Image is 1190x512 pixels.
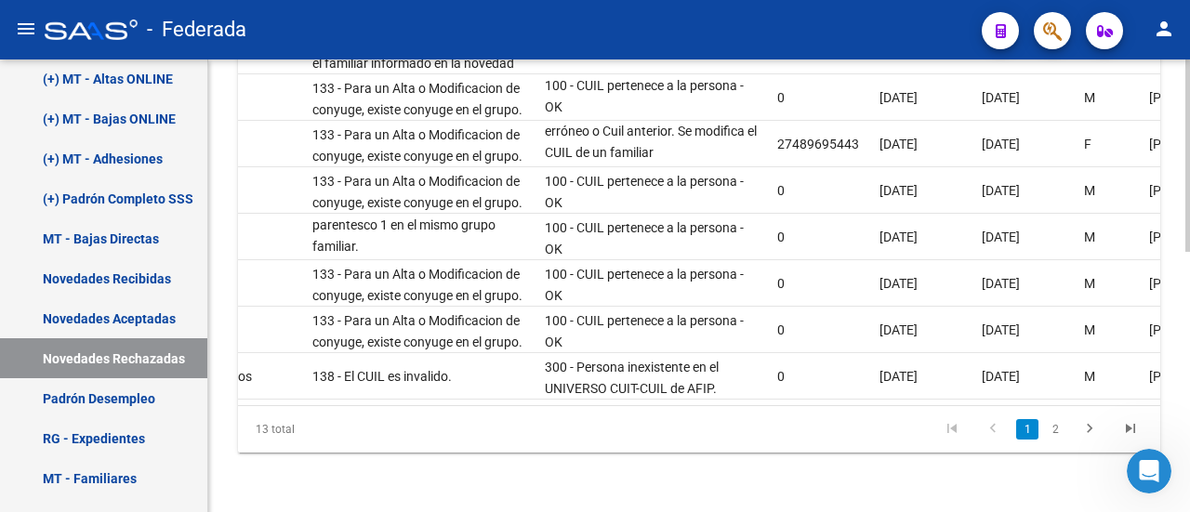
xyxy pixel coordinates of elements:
[1044,419,1066,440] a: 2
[879,137,918,151] span: [DATE]
[30,244,252,263] div: De nada, ¡Que tenga un lindo dia!
[312,174,529,295] span: 133 - Para un Alta o Modificacion de conyuge, existe conyuge en el grupo. De aplicarse la novedad...
[1084,90,1095,105] span: M
[1016,419,1038,440] a: 1
[1013,414,1041,445] li: page 1
[15,178,357,234] div: Natalia dice…
[777,183,785,198] span: 0
[147,9,246,50] span: - Federada
[312,313,529,434] span: 133 - Para un Alta o Modificacion de conyuge, existe conyuge en el grupo. De aplicarse la novedad...
[982,90,1020,105] span: [DATE]
[879,276,918,291] span: [DATE]
[975,419,1011,440] a: go to previous page
[545,313,744,349] span: 100 - CUIL pertenece a la persona - OK
[207,178,357,219] div: Perfecto Graciasss
[777,137,859,151] span: 27489695443
[16,331,356,362] textarea: Escribe un mensaje...
[777,322,785,337] span: 0
[90,18,112,32] h1: Fin
[15,105,305,164] div: O bien puede eliminar el antiguo y quedará inactivo
[222,190,342,208] div: Perfecto Graciasss
[1127,449,1171,493] iframe: Intercom live chat
[326,7,360,41] div: Cerrar
[15,233,267,274] div: De nada, ¡Que tenga un lindo dia!Soporte • Hace 1h
[545,360,719,396] span: 300 - Persona inexistente en el UNIVERSO CUIT-CUIL de AFIP.
[1041,414,1069,445] li: page 2
[982,230,1020,244] span: [DATE]
[879,230,918,244] span: [DATE]
[545,267,744,303] span: 100 - CUIL pertenece a la persona - OK
[30,37,290,92] div: Si no tienen fechas superpuestas puede dejar sin eliminar el anterior que tomará el vigente
[982,322,1020,337] span: [DATE]
[30,278,134,289] div: Soporte • Hace 1h
[982,183,1020,198] span: [DATE]
[1084,137,1091,151] span: F
[1072,419,1107,440] a: go to next page
[319,362,349,392] button: Enviar un mensaje…
[879,183,918,198] span: [DATE]
[53,10,83,40] img: Profile image for Fin
[15,233,357,308] div: Soporte dice…
[1084,276,1095,291] span: M
[1084,322,1095,337] span: M
[545,220,744,256] span: 100 - CUIL pertenece a la persona - OK
[1153,18,1175,40] mat-icon: person
[545,174,744,210] span: 100 - CUIL pertenece a la persona - OK
[88,370,103,385] button: Adjuntar un archivo
[29,370,44,385] button: Selector de emoji
[291,7,326,43] button: Inicio
[879,322,918,337] span: [DATE]
[15,105,357,178] div: Soporte dice…
[312,127,529,248] span: 133 - Para un Alta o Modificacion de conyuge, existe conyuge en el grupo. De aplicarse la novedad...
[879,369,918,384] span: [DATE]
[545,78,744,114] span: 100 - CUIL pertenece a la persona - OK
[982,369,1020,384] span: [DATE]
[195,308,357,348] div: Gracias! igualmente
[12,7,47,43] button: go back
[210,319,342,337] div: Gracias! igualmente
[777,90,785,105] span: 0
[15,26,357,105] div: Soporte dice…
[312,267,529,387] span: 133 - Para un Alta o Modificacion de conyuge, existe conyuge en el grupo. De aplicarse la novedad...
[777,369,785,384] span: 0
[1113,419,1148,440] a: go to last page
[15,308,357,371] div: Natalia dice…
[982,137,1020,151] span: [DATE]
[1084,183,1095,198] span: M
[545,82,757,160] span: 111 - Registro de CUIL apropiado para familiar. La OS informó un Cuil erróneo o Cuil anterior. Se...
[15,26,305,103] div: Si no tienen fechas superpuestas puede dejar sin eliminar el anterior que tomará el vigente
[879,90,918,105] span: [DATE]
[30,116,290,152] div: O bien puede eliminar el antiguo y quedará inactivo
[934,419,970,440] a: go to first page
[777,230,785,244] span: 0
[1084,230,1095,244] span: M
[238,406,419,453] div: 13 total
[312,369,452,384] span: 138 - El CUIL es invalido.
[59,370,73,385] button: Selector de gif
[15,18,37,40] mat-icon: menu
[1084,369,1095,384] span: M
[982,276,1020,291] span: [DATE]
[777,276,785,291] span: 0
[312,81,529,202] span: 133 - Para un Alta o Modificacion de conyuge, existe conyuge en el grupo. De aplicarse la novedad...
[118,370,133,385] button: Start recording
